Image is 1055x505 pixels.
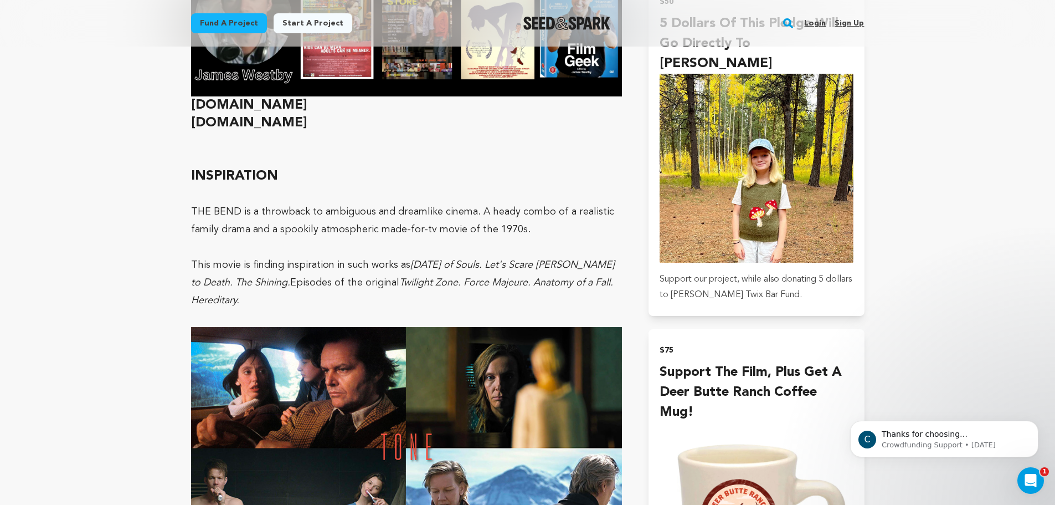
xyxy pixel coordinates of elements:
[1040,467,1049,476] span: 1
[191,13,267,33] a: Fund a project
[274,13,352,33] a: Start a project
[833,397,1055,475] iframe: Intercom notifications message
[1017,467,1044,494] iframe: Intercom live chat
[835,14,864,32] a: Sign up
[191,260,615,288] em: [DATE] of Souls. Let's Scare [PERSON_NAME] to Death. The Shining.
[660,343,853,358] h2: $75
[191,256,622,309] p: This movie is finding inspiration in such works as Episodes of the original
[523,17,610,30] img: Seed&Spark Logo Dark Mode
[191,170,278,183] strong: INSPIRATION
[660,363,853,422] h4: Support the film, plus get a Deer Butte Ranch coffee mug!
[191,116,307,130] a: [DOMAIN_NAME]
[191,99,307,112] a: [DOMAIN_NAME]
[804,14,826,32] a: Login
[191,278,613,305] em: Twilight Zone. Force Majeure. Anatomy of a Fall. Hereditary.
[660,272,853,303] p: Support our project, while also donating 5 dollars to [PERSON_NAME] Twix Bar Fund.
[660,74,853,263] img: incentive
[191,203,622,238] p: THE BEND is a throwback to ambiguous and dreamlike cinema. A heady combo of a realistic family dr...
[523,17,610,30] a: Seed&Spark Homepage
